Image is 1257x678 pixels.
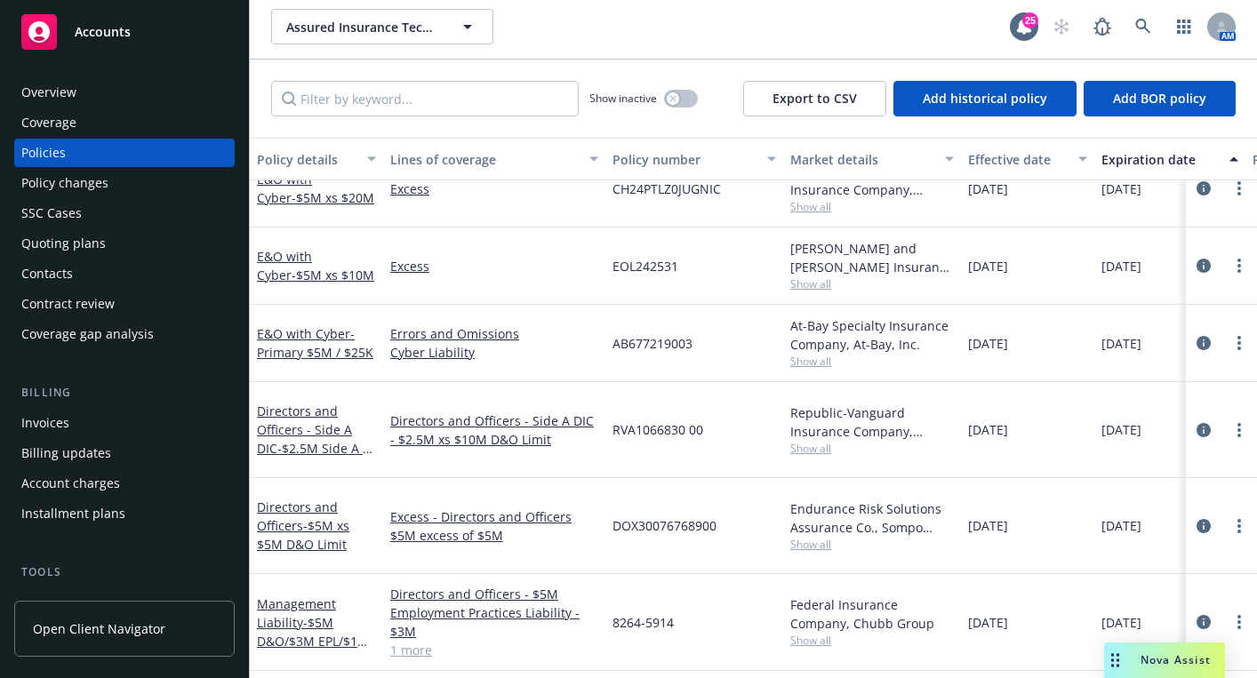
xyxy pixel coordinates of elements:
div: Account charges [21,469,120,498]
a: Excess - Directors and Officers $5M excess of $5M [390,507,598,545]
span: [DATE] [968,420,1008,439]
div: Endurance Risk Solutions Assurance Co., Sompo International, CRC Group [790,499,954,537]
button: Export to CSV [743,81,886,116]
span: [DATE] [1101,179,1141,198]
a: Invoices [14,409,235,437]
button: Market details [783,138,961,180]
a: Directors and Officers - $5M [390,585,598,603]
div: Policies [21,139,66,167]
span: DOX30076768900 [612,516,717,535]
span: - $5M xs $20M [292,189,374,206]
div: Market details [790,150,934,169]
span: CH24PTLZ0JUGNIC [612,179,721,198]
a: 1 more [390,641,598,659]
a: Switch app [1166,9,1202,44]
span: - $2.5M Side A xs $10M D&O Limit [257,440,375,475]
span: [DATE] [1101,334,1141,353]
a: E&O with Cyber [257,325,373,361]
a: more [1229,515,1250,537]
span: Show all [790,537,954,552]
div: Effective date [968,150,1068,169]
a: Installment plans [14,499,235,528]
div: Lines of coverage [390,150,579,169]
div: Drag to move [1104,642,1126,678]
a: Coverage [14,108,235,137]
button: Effective date [961,138,1094,180]
div: Policy changes [21,169,108,197]
div: At-Bay Specialty Insurance Company, At-Bay, Inc. [790,316,954,354]
span: Show all [790,633,954,648]
span: Open Client Navigator [33,619,165,638]
button: Lines of coverage [383,138,605,180]
span: [DATE] [968,516,1008,535]
a: Policy changes [14,169,235,197]
a: circleInformation [1193,419,1214,441]
a: circleInformation [1193,515,1214,537]
div: 25 [1022,12,1038,28]
span: EOL242531 [612,257,678,275]
button: Policy number [605,138,783,180]
a: Billing updates [14,439,235,467]
a: Quoting plans [14,229,235,258]
div: Coverage [21,108,76,137]
div: Policy details [257,150,356,169]
div: [PERSON_NAME] and [PERSON_NAME] Insurance Company, [PERSON_NAME] & [PERSON_NAME] ([GEOGRAPHIC_DAT... [790,239,954,276]
div: Republic-Vanguard Insurance Company, AmTrust Financial Services [790,403,954,441]
div: Quoting plans [21,229,106,258]
button: Expiration date [1094,138,1245,180]
div: Billing [14,384,235,402]
a: more [1229,178,1250,199]
a: circleInformation [1193,178,1214,199]
div: Contract review [21,290,115,318]
a: Directors and Officers - Side A DIC [257,403,375,475]
span: [DATE] [1101,420,1141,439]
a: Report a Bug [1085,9,1120,44]
div: SSC Cases [21,199,82,227]
a: Overview [14,78,235,107]
span: [DATE] [1101,613,1141,632]
span: RVA1066830 00 [612,420,703,439]
a: Directors and Officers [257,499,349,553]
span: Show all [790,441,954,456]
span: Nova Assist [1141,652,1211,667]
span: AB677219003 [612,334,693,353]
span: Show inactive [589,91,657,106]
a: Excess [390,257,598,275]
a: circleInformation [1193,332,1214,354]
span: Show all [790,199,954,214]
div: Navigators Specialty Insurance Company, Hartford Insurance Group, CRC Group [790,162,954,199]
button: Add historical policy [893,81,1077,116]
a: E&O with Cyber [257,248,374,283]
span: Assured Insurance Technologies, Inc. [286,18,440,36]
span: - $5M xs $10M [292,267,374,283]
div: Invoices [21,409,69,437]
a: Errors and Omissions [390,324,598,343]
a: more [1229,611,1250,633]
div: Billing updates [21,439,111,467]
span: Show all [790,354,954,369]
div: Expiration date [1101,150,1219,169]
button: Policy details [250,138,383,180]
a: Contacts [14,259,235,288]
div: Federal Insurance Company, Chubb Group [790,595,954,633]
a: Directors and Officers - Side A DIC - $2.5M xs $10M D&O Limit [390,411,598,449]
span: Accounts [75,25,131,39]
span: Export to CSV [773,90,857,107]
span: - $5M xs $5M D&O Limit [257,517,349,553]
a: Employment Practices Liability - $3M [390,603,598,641]
span: Add historical policy [923,90,1047,107]
span: 8264-5914 [612,613,674,632]
button: Add BOR policy [1084,81,1236,116]
span: [DATE] [1101,516,1141,535]
span: [DATE] [968,334,1008,353]
span: [DATE] [1101,257,1141,275]
a: circleInformation [1193,255,1214,276]
div: Contacts [21,259,73,288]
div: Policy number [612,150,757,169]
div: Overview [21,78,76,107]
a: SSC Cases [14,199,235,227]
button: Nova Assist [1104,642,1225,678]
div: Tools [14,563,235,581]
a: Cyber Liability [390,343,598,362]
a: Start snowing [1044,9,1079,44]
